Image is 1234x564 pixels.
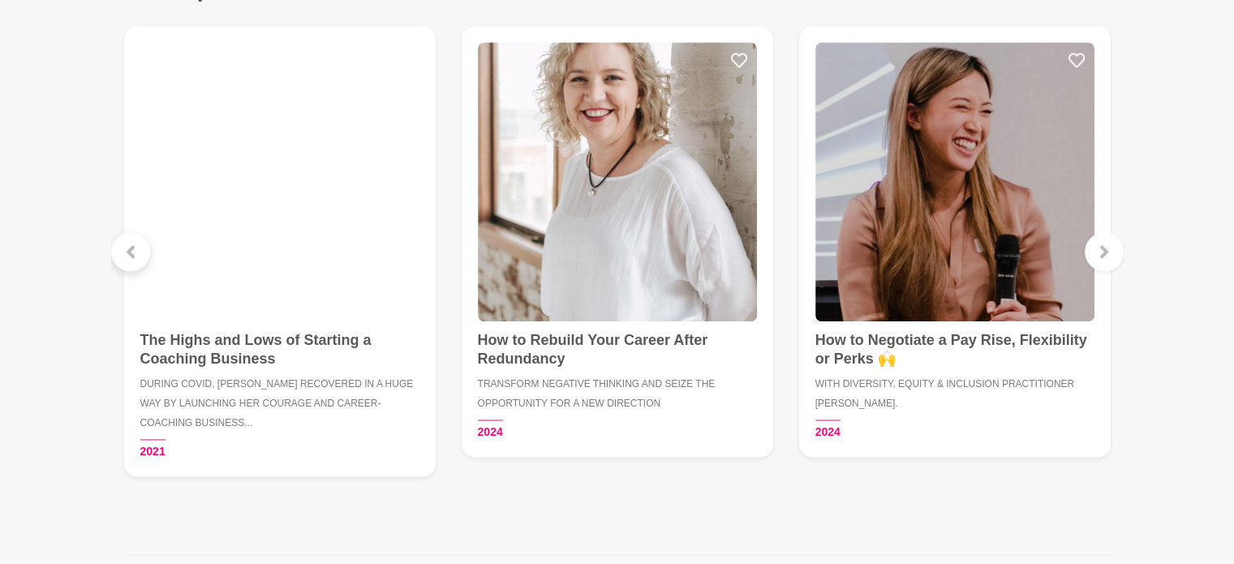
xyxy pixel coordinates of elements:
[140,331,419,368] h4: The Highs and Lows of Starting a Coaching Business
[799,26,1111,457] a: How to Negotiate a Pay Rise, Flexibility or Perks 🙌How to Negotiate a Pay Rise, Flexibility or Pe...
[478,42,757,321] img: How to Rebuild Your Career After Redundancy
[124,26,436,476] a: The Highs and Lows of Starting a Coaching BusinessThe Highs and Lows of Starting a Coaching Busin...
[478,420,503,441] time: 2024
[478,331,757,368] h4: How to Rebuild Your Career After Redundancy
[140,374,419,433] h5: During COVID, [PERSON_NAME] recovered in a HUGE way by launching her courage and career-coaching ...
[815,420,841,441] time: 2024
[140,439,166,460] time: 2021
[478,374,757,413] h5: Transform negative thinking and seize the opportunity for a new direction
[815,331,1094,368] h4: How to Negotiate a Pay Rise, Flexibility or Perks 🙌
[815,42,1094,321] img: How to Negotiate a Pay Rise, Flexibility or Perks 🙌
[815,374,1094,413] h5: With Diversity, Equity & Inclusion Practitioner [PERSON_NAME].
[462,26,773,457] a: How to Rebuild Your Career After RedundancyHow to Rebuild Your Career After RedundancyTransform n...
[140,42,419,321] img: The Highs and Lows of Starting a Coaching Business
